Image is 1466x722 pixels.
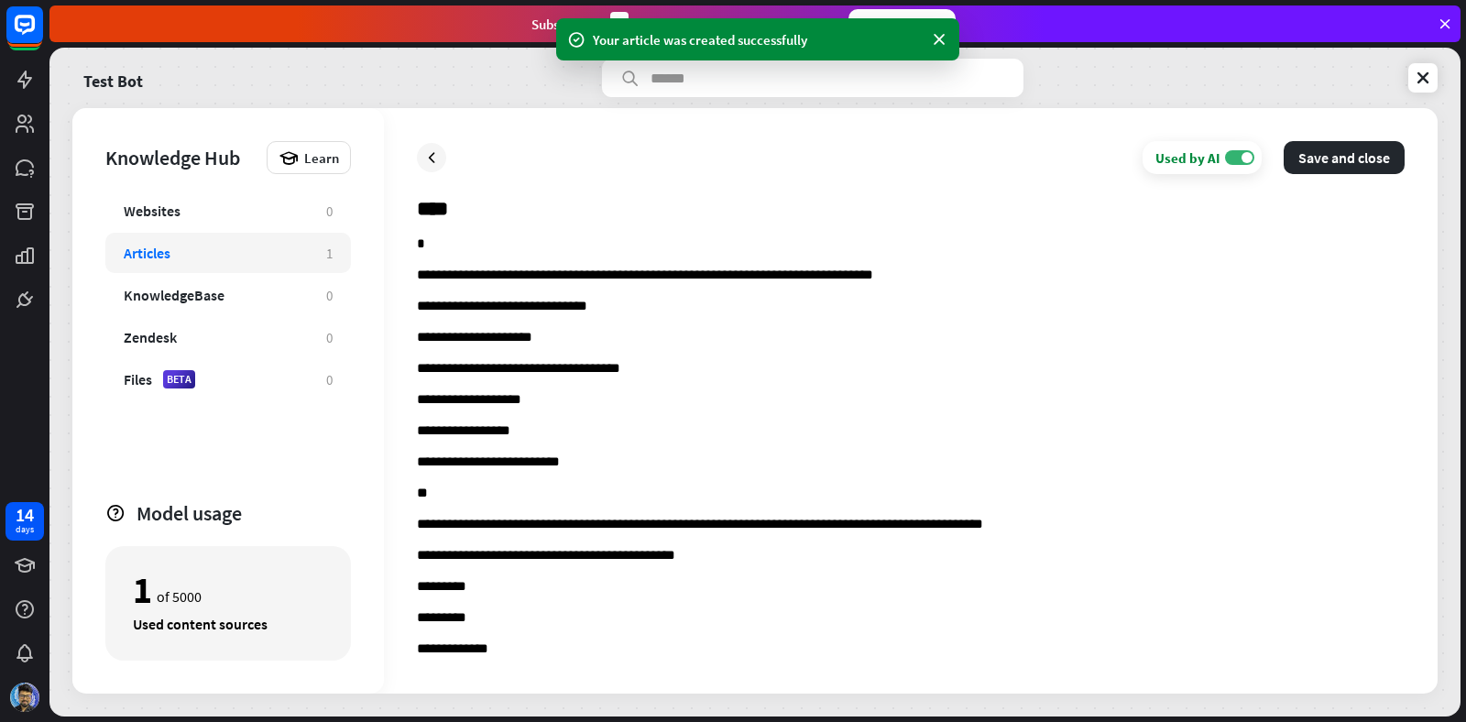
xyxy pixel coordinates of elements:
div: days [16,523,34,536]
div: 3 [610,12,629,37]
a: 14 days [5,502,44,541]
div: Your article was created successfully [593,30,923,49]
button: Open LiveChat chat widget [15,7,70,62]
div: 14 [16,507,34,523]
div: Subscribe in days to get your first month for $1 [531,12,834,37]
div: Subscribe now [848,9,956,38]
